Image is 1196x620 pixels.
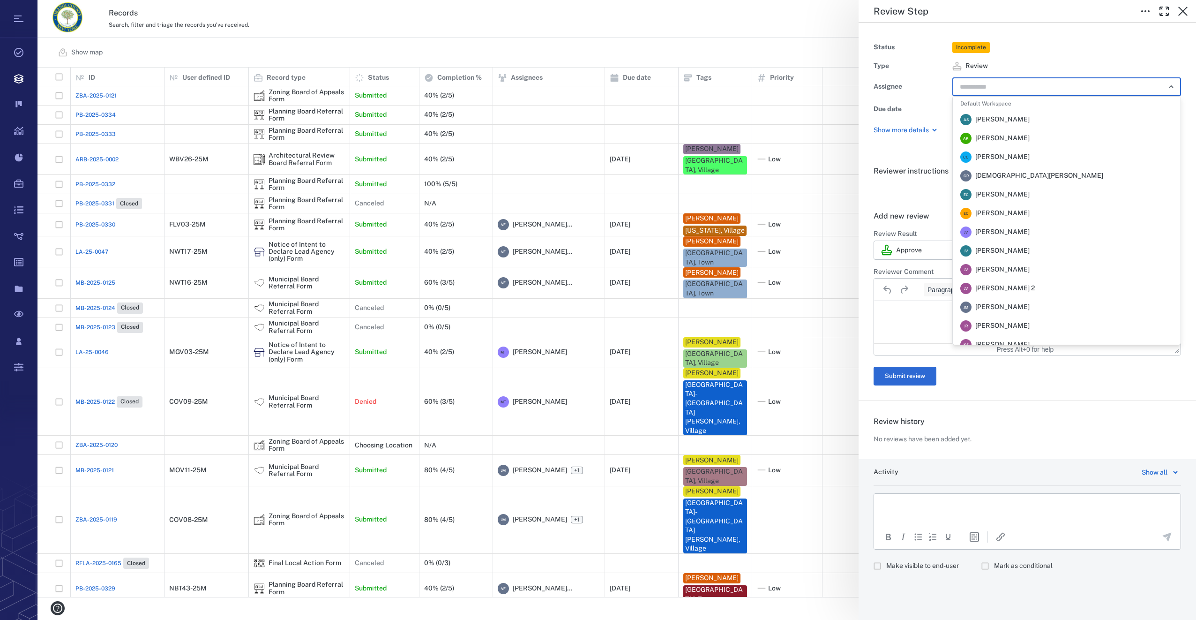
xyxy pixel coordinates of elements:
[969,531,980,543] button: Insert template
[976,346,1075,353] div: Press Alt+0 for help
[981,557,1060,575] div: Comment will be marked as non-final decision
[975,190,1030,199] span: [PERSON_NAME]
[960,208,972,219] div: E C
[924,283,985,296] button: Block Paragraph
[882,531,894,543] button: Bold
[960,114,972,125] div: A S
[995,531,1006,543] button: Insert/edit link
[874,41,949,54] div: Status
[874,166,1181,177] h6: Reviewer instructions
[874,60,949,73] div: Type
[1165,80,1178,93] button: Close
[880,283,896,296] button: Undo
[874,557,966,575] div: Citizen will see comment
[960,264,972,275] div: J V
[975,265,1030,274] span: [PERSON_NAME]
[874,126,929,135] p: Show more details
[975,284,1035,293] span: [PERSON_NAME] 2
[874,6,928,17] h5: Review Step
[874,103,949,116] div: Due date
[897,531,909,543] button: Italic
[874,494,1181,524] iframe: Rich Text Area
[975,246,1030,256] span: [PERSON_NAME]
[1174,2,1192,21] button: Close
[1136,2,1155,21] button: Toggle to Edit Boxes
[21,7,40,15] span: Help
[975,302,1030,312] span: [PERSON_NAME]
[960,189,972,200] div: E C
[975,115,1030,124] span: [PERSON_NAME]
[975,134,1030,143] span: [PERSON_NAME]
[942,531,954,543] button: Underline
[874,468,898,477] h6: Activity
[965,61,988,71] span: Review
[960,283,972,294] div: J V
[874,185,875,194] span: .
[874,211,1181,222] h6: Add new review
[954,44,988,52] span: Incomplete
[896,246,922,255] p: Approve
[896,283,912,296] button: Redo
[886,561,959,571] span: Make visible to end-user
[960,170,972,181] div: C R
[960,245,972,257] div: J V
[960,227,972,238] div: J V
[874,416,1181,427] h6: Review history
[874,80,949,93] div: Assignee
[874,367,936,386] button: Submit review
[874,267,1181,277] h6: Reviewer Comment
[975,227,1030,237] span: [PERSON_NAME]
[960,133,972,144] div: A K
[975,152,1030,162] span: [PERSON_NAME]
[953,97,1181,110] li: Default Workspace
[994,561,1053,571] span: Mark as conditional
[960,302,972,313] div: J M
[975,321,1030,331] span: [PERSON_NAME]
[975,209,1030,218] span: [PERSON_NAME]
[960,320,972,332] div: J R
[1174,345,1179,354] div: Press the Up and Down arrow keys to resize the editor.
[874,229,1181,239] h6: Review Result
[874,435,972,444] p: No reviews have been added yet.
[975,171,1103,181] span: [DEMOGRAPHIC_DATA][PERSON_NAME]
[927,531,939,543] div: Numbered list
[960,151,972,163] div: C C
[927,286,973,294] span: Paragraph
[1155,2,1174,21] button: Toggle Fullscreen
[912,531,924,543] div: Bullet list
[1161,531,1173,543] button: Send the comment
[1142,467,1167,478] div: Show all
[874,301,1181,343] iframe: Rich Text Area
[975,340,1030,349] span: [PERSON_NAME]
[960,339,972,350] div: K S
